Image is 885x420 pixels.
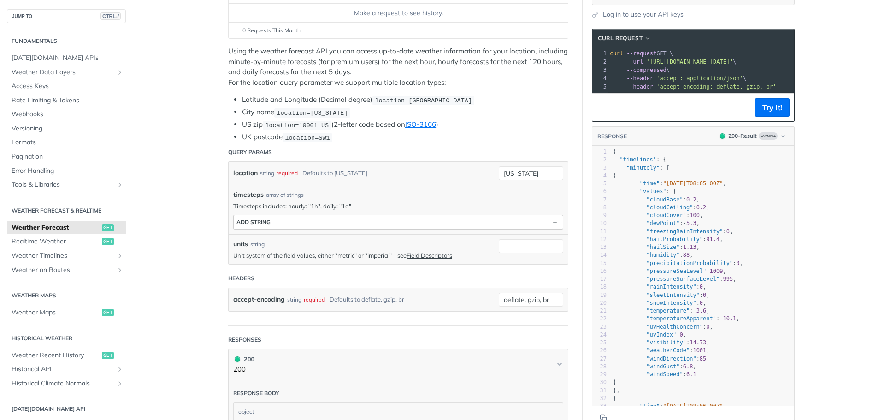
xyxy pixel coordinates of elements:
span: Tools & Libraries [12,180,114,189]
span: 0 [736,260,739,266]
button: Show subpages for Weather Timelines [116,252,124,260]
span: Weather Forecast [12,223,100,232]
button: 200200-ResultExample [715,131,790,141]
div: 8 [592,204,607,212]
span: : , [613,347,710,354]
h2: Weather Forecast & realtime [7,207,126,215]
span: 0.2 [686,196,696,203]
span: "windGust" [646,363,679,370]
span: 0 [706,324,709,330]
span: "temperature" [646,308,690,314]
a: Tools & LibrariesShow subpages for Tools & Libraries [7,178,126,192]
span: Error Handling [12,166,124,176]
a: Weather Data LayersShow subpages for Weather Data Layers [7,65,126,79]
span: Weather on Routes [12,266,114,275]
span: \ [610,67,670,73]
span: 1.13 [683,244,696,250]
span: : , [613,324,713,330]
span: : , [613,363,696,370]
span: --compressed [626,67,667,73]
span: "time" [640,180,660,187]
span: Formats [12,138,124,147]
a: Weather TimelinesShow subpages for Weather Timelines [7,249,126,263]
span: "visibility" [646,339,686,346]
span: - [693,308,696,314]
span: "pressureSeaLevel" [646,268,706,274]
div: 13 [592,243,607,251]
span: 0 [703,292,706,298]
button: ADD string [234,215,563,229]
span: : , [613,284,706,290]
div: 32 [592,395,607,402]
span: "values" [640,188,667,195]
span: }, [613,387,620,394]
span: "precipitationProbability" [646,260,733,266]
div: 26 [592,347,607,355]
span: : , [613,212,703,219]
span: 0 [700,300,703,306]
span: : , [613,403,726,409]
span: --header [626,83,653,90]
span: : , [613,260,743,266]
span: "uvIndex" [646,331,676,338]
li: US zip (2-letter code based on ) [242,119,568,130]
span: : [ [613,165,670,171]
p: Timesteps includes: hourly: "1h", daily: "1d" [233,202,563,210]
div: 1 [592,148,607,156]
div: 15 [592,260,607,267]
button: JUMP TOCTRL-/ [7,9,126,23]
div: 200 [233,354,254,364]
div: 27 [592,355,607,363]
span: "temperatureApparent" [646,315,716,322]
span: 5.3 [686,220,696,226]
a: Rate Limiting & Tokens [7,94,126,107]
button: Try It! [755,98,790,117]
p: Using the weather forecast API you can access up-to-date weather information for your location, i... [228,46,568,88]
span: Weather Data Layers [12,68,114,77]
span: : , [613,268,726,274]
h2: Historical Weather [7,334,126,343]
li: Latitude and Longitude (Decimal degree) [242,95,568,105]
span: 0.2 [696,204,707,211]
span: } [613,379,616,385]
span: cURL Request [598,34,643,42]
span: curl [610,50,623,57]
div: 3 [592,164,607,172]
span: 200 [720,133,725,139]
button: Show subpages for Tools & Libraries [116,181,124,189]
a: Weather Mapsget [7,306,126,319]
span: 0 [726,228,730,235]
div: string [287,293,301,306]
div: 7 [592,196,607,204]
span: "minutely" [626,165,660,171]
div: 11 [592,228,607,236]
div: array of strings [266,191,304,199]
span: 100 [690,212,700,219]
span: "cloudCeiling" [646,204,693,211]
span: Historical Climate Normals [12,379,114,388]
span: '[URL][DOMAIN_NAME][DATE]' [646,59,733,65]
div: 18 [592,283,607,291]
div: Response body [233,389,279,397]
span: Weather Timelines [12,251,114,260]
div: Headers [228,274,254,283]
a: Log in to use your API keys [603,10,684,19]
span: : [613,371,696,378]
span: Example [759,132,778,140]
span: : , [613,292,710,298]
span: { [613,395,616,402]
div: 4 [592,74,608,83]
div: 16 [592,267,607,275]
span: "[DATE]T08:06:00Z" [663,403,723,409]
span: : , [613,228,733,235]
span: Realtime Weather [12,237,100,246]
span: 0 [700,284,703,290]
button: cURL Request [595,34,655,43]
div: 20 [592,299,607,307]
svg: Chevron [556,361,563,368]
span: 200 [235,356,240,362]
div: 31 [592,387,607,395]
div: 4 [592,172,607,180]
span: Access Keys [12,82,124,91]
span: "dewPoint" [646,220,679,226]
